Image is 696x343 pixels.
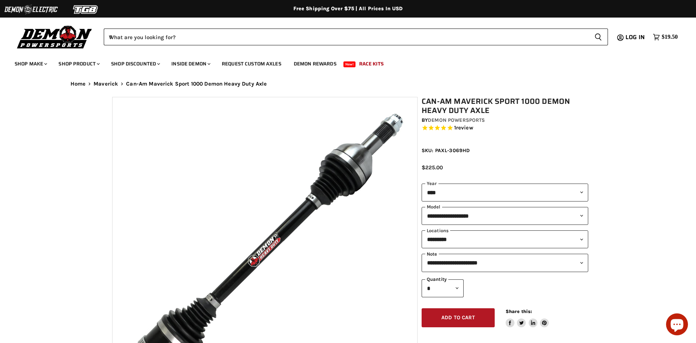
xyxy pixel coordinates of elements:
a: Shop Make [9,56,52,71]
button: Search [589,29,608,45]
aside: Share this: [506,308,549,328]
nav: Breadcrumbs [56,81,640,87]
span: Log in [625,33,645,42]
span: Share this: [506,309,532,314]
a: $19.50 [649,32,681,42]
a: Race Kits [354,56,389,71]
form: Product [104,29,608,45]
a: Demon Powersports [428,117,485,123]
ul: Main menu [9,53,676,71]
button: Add to cart [422,308,495,328]
inbox-online-store-chat: Shopify online store chat [664,313,690,337]
span: review [456,125,473,131]
a: Shop Discounted [106,56,164,71]
select: Quantity [422,279,464,297]
img: TGB Logo 2 [58,3,113,16]
a: Inside Demon [166,56,215,71]
span: Add to cart [441,314,475,321]
h1: Can-Am Maverick Sport 1000 Demon Heavy Duty Axle [422,97,588,115]
a: Log in [622,34,649,41]
select: keys [422,230,588,248]
a: Maverick [94,81,118,87]
span: 1 reviews [454,125,473,131]
select: keys [422,254,588,272]
span: Rated 5.0 out of 5 stars 1 reviews [422,124,588,132]
img: Demon Electric Logo 2 [4,3,58,16]
a: Request Custom Axles [216,56,287,71]
div: by [422,116,588,124]
input: When autocomplete results are available use up and down arrows to review and enter to select [104,29,589,45]
span: Can-Am Maverick Sport 1000 Demon Heavy Duty Axle [126,81,267,87]
span: New! [343,61,356,67]
a: Shop Product [53,56,104,71]
select: year [422,184,588,201]
div: Free Shipping Over $75 | All Prices In USD [56,5,640,12]
a: Demon Rewards [288,56,342,71]
span: $19.50 [662,34,678,41]
a: Home [71,81,86,87]
select: modal-name [422,207,588,225]
div: SKU: PAXL-3069HD [422,147,588,154]
span: $225.00 [422,164,443,171]
img: Demon Powersports [15,24,95,50]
